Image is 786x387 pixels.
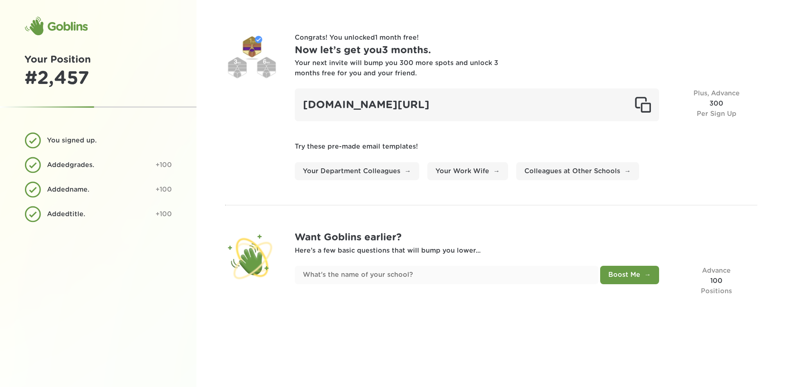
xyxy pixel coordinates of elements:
[600,266,659,284] button: Boost Me
[295,58,499,79] div: Your next invite will bump you 300 more spots and unlock 3 months free for you and your friend.
[516,162,639,181] a: Colleagues at Other Schools
[693,90,740,97] span: Plus, Advance
[156,185,172,195] div: +100
[295,246,757,256] p: Here’s a few basic questions that will bump you lower...
[697,111,736,117] span: Per Sign Up
[295,88,659,121] div: [DOMAIN_NAME][URL]
[295,43,757,58] h1: Now let’s get you 3 months .
[675,266,757,296] div: 100
[295,230,757,245] h1: Want Goblins earlier?
[25,16,88,36] div: Goblins
[47,209,149,220] div: Added title .
[295,162,419,181] a: Your Department Colleagues
[156,160,172,170] div: +100
[295,33,757,43] p: Congrats! You unlocked 1 month free !
[295,142,757,152] p: Try these pre-made email templates!
[701,288,732,294] span: Positions
[675,88,757,121] div: 300
[25,52,172,68] h1: Your Position
[25,68,172,90] div: # 2,457
[47,136,166,146] div: You signed up.
[156,209,172,220] div: +100
[295,266,599,284] input: What's the name of your school?
[702,267,731,274] span: Advance
[47,185,149,195] div: Added name .
[47,160,149,170] div: Added grades .
[427,162,508,181] a: Your Work Wife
